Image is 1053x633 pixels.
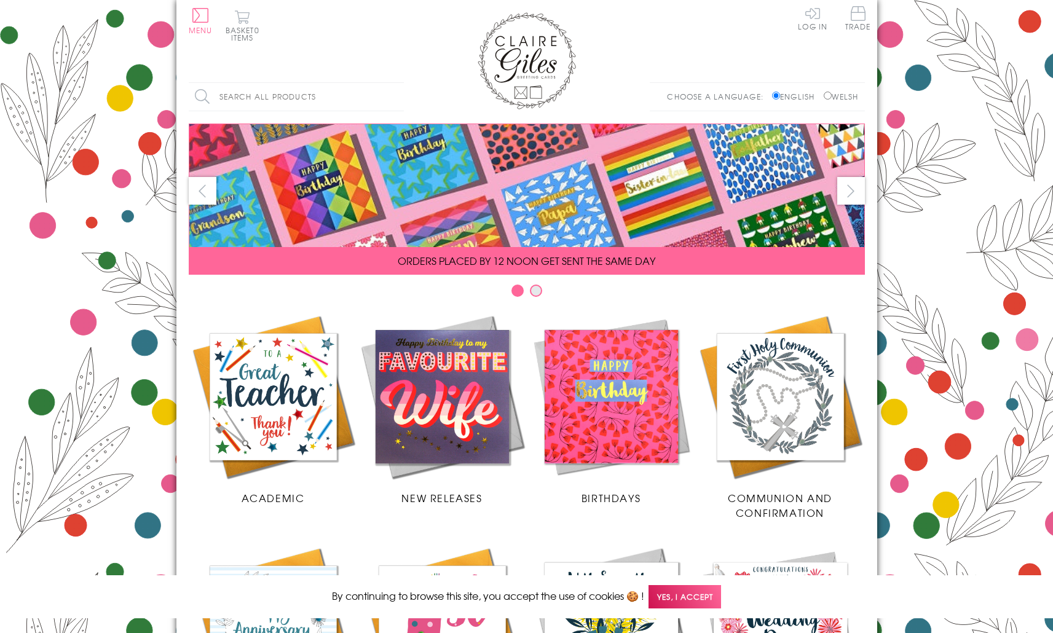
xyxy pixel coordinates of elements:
[189,83,404,111] input: Search all products
[824,91,859,102] label: Welsh
[226,10,259,41] button: Basket0 items
[189,284,865,303] div: Carousel Pagination
[582,490,641,505] span: Birthdays
[667,91,770,102] p: Choose a language:
[242,490,305,505] span: Academic
[189,8,213,34] button: Menu
[837,177,865,205] button: next
[478,12,576,109] img: Claire Giles Greetings Cards
[798,6,827,30] a: Log In
[649,585,721,609] span: Yes, I accept
[845,6,871,30] span: Trade
[511,285,524,297] button: Carousel Page 1 (Current Slide)
[696,312,865,520] a: Communion and Confirmation
[358,312,527,505] a: New Releases
[728,490,832,520] span: Communion and Confirmation
[398,253,655,268] span: ORDERS PLACED BY 12 NOON GET SENT THE SAME DAY
[231,25,259,43] span: 0 items
[392,83,404,111] input: Search
[189,25,213,36] span: Menu
[530,285,542,297] button: Carousel Page 2
[772,92,780,100] input: English
[772,91,821,102] label: English
[189,177,216,205] button: prev
[189,312,358,505] a: Academic
[845,6,871,33] a: Trade
[401,490,482,505] span: New Releases
[824,92,832,100] input: Welsh
[527,312,696,505] a: Birthdays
